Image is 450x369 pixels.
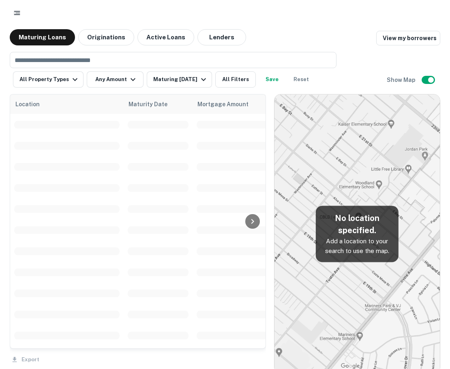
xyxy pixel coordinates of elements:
[78,29,134,45] button: Originations
[376,31,440,45] a: View my borrowers
[322,212,392,236] h5: No location specified.
[409,304,450,343] iframe: Chat Widget
[193,94,282,114] th: Mortgage Amount
[13,71,84,88] button: All Property Types
[124,94,193,114] th: Maturity Date
[197,29,246,45] button: Lenders
[87,71,144,88] button: Any Amount
[147,71,212,88] button: Maturing [DATE]
[10,29,75,45] button: Maturing Loans
[10,94,124,114] th: Location
[15,99,40,109] span: Location
[137,29,194,45] button: Active Loans
[197,99,259,109] span: Mortgage Amount
[387,75,417,84] h6: Show Map
[153,75,208,84] div: Maturing [DATE]
[259,71,285,88] button: Save your search to get updates of matches that match your search criteria.
[288,71,314,88] button: Reset
[215,71,256,88] button: All Filters
[322,236,392,255] p: Add a location to your search to use the map.
[129,99,178,109] span: Maturity Date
